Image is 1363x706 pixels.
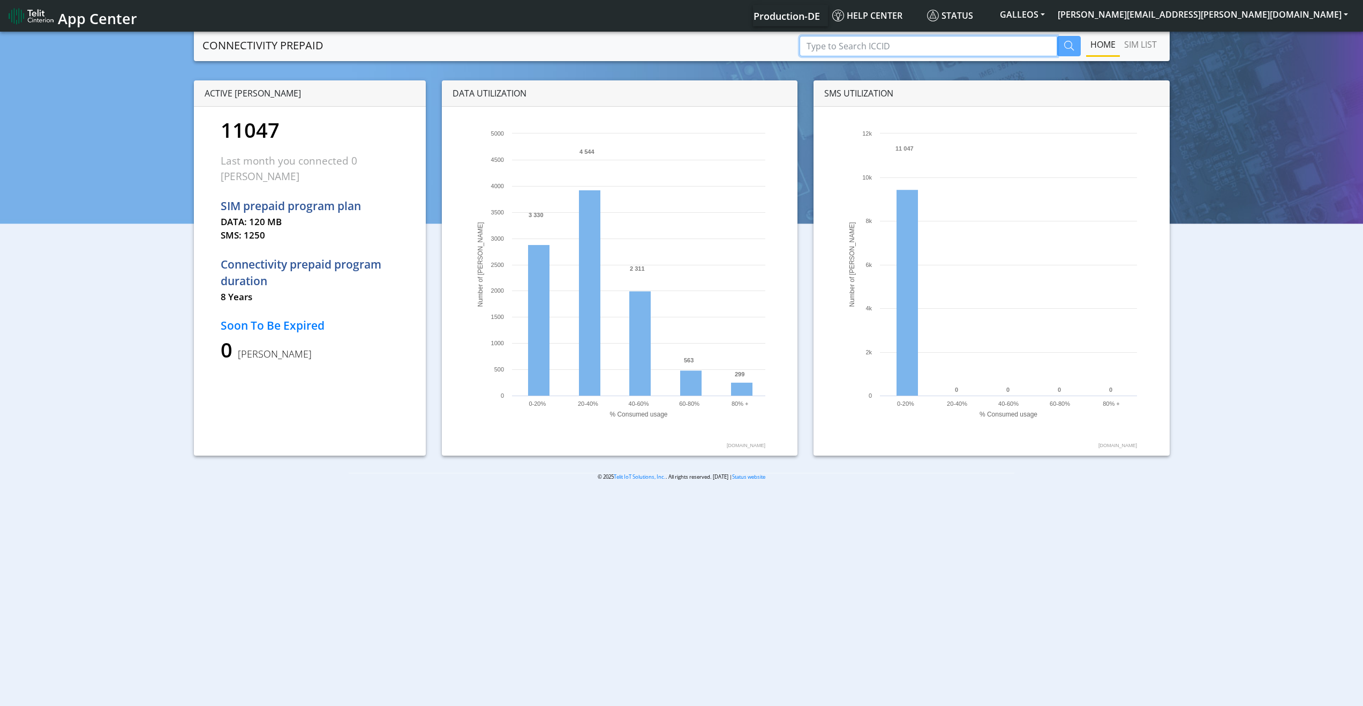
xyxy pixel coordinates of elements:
[221,317,399,335] p: Soon To Be Expired
[1098,443,1137,448] text: [DOMAIN_NAME]
[1006,387,1010,393] text: 0
[1050,400,1070,407] text: 60-80%
[865,262,872,268] text: 6k
[1120,34,1161,55] a: SIM LIST
[221,256,399,290] p: Connectivity prepaid program duration
[828,5,923,26] a: Help center
[832,10,844,21] img: knowledge.svg
[349,473,1014,481] p: © 2025 . All rights reserved. [DATE] |
[58,9,137,28] span: App Center
[221,335,399,365] p: 0
[500,392,503,399] text: 0
[1058,387,1061,393] text: 0
[753,5,819,26] a: Your current platform instance
[897,400,914,407] text: 0-20%
[832,10,902,21] span: Help center
[9,4,135,27] a: App Center
[679,400,699,407] text: 60-80%
[726,443,765,448] text: [DOMAIN_NAME]
[1109,387,1112,393] text: 0
[221,153,399,184] p: Last month you connected 0 [PERSON_NAME]
[579,148,594,155] text: 4 544
[491,314,503,320] text: 1500
[494,366,503,373] text: 500
[865,349,872,355] text: 2k
[221,215,399,229] p: DATA: 120 MB
[895,145,914,152] text: 11 047
[202,35,323,56] a: CONNECTIVITY PREPAID
[630,265,645,272] text: 2 311
[577,400,598,407] text: 20-40%
[221,115,399,145] p: 11047
[529,400,546,407] text: 0-20%
[1086,34,1120,55] a: Home
[609,411,667,418] text: % Consumed usage
[955,387,958,393] text: 0
[491,262,503,268] text: 2500
[614,473,666,480] a: Telit IoT Solutions, Inc.
[491,340,503,346] text: 1000
[491,157,503,163] text: 4500
[800,36,1057,56] input: Type to Search ICCID
[735,371,744,377] text: 299
[491,130,503,137] text: 5000
[993,5,1051,24] button: GALLEOS
[491,287,503,294] text: 2000
[980,411,1037,418] text: % Consumed usage
[923,5,993,26] a: Status
[754,10,820,23] span: Production-DE
[947,400,967,407] text: 20-40%
[9,8,54,25] img: logo-telit-cinterion-gw-new.png
[731,400,748,407] text: 80% +
[865,218,872,224] text: 8k
[221,198,399,215] p: SIM prepaid program plan
[732,473,765,480] a: Status website
[865,305,872,311] text: 4k
[869,392,872,399] text: 0
[477,222,484,307] text: Number of [PERSON_NAME]
[442,80,798,107] div: DATA UTILIZATION
[862,130,872,137] text: 12k
[862,174,872,181] text: 10k
[848,222,856,307] text: Number of [PERSON_NAME]
[221,290,399,304] p: 8 Years
[491,183,503,189] text: 4000
[221,228,399,242] p: SMS: 1250
[814,80,1170,107] div: SMS UTILIZATION
[491,209,503,215] text: 3500
[684,357,694,363] text: 563
[194,80,426,107] div: ACTIVE [PERSON_NAME]
[998,400,1019,407] text: 40-60%
[628,400,649,407] text: 40-60%
[232,347,312,360] span: [PERSON_NAME]
[927,10,973,21] span: Status
[491,235,503,242] text: 3000
[529,212,544,218] text: 3 330
[1051,5,1354,24] button: [PERSON_NAME][EMAIL_ADDRESS][PERSON_NAME][DOMAIN_NAME]
[1103,400,1120,407] text: 80% +
[927,10,939,21] img: status.svg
